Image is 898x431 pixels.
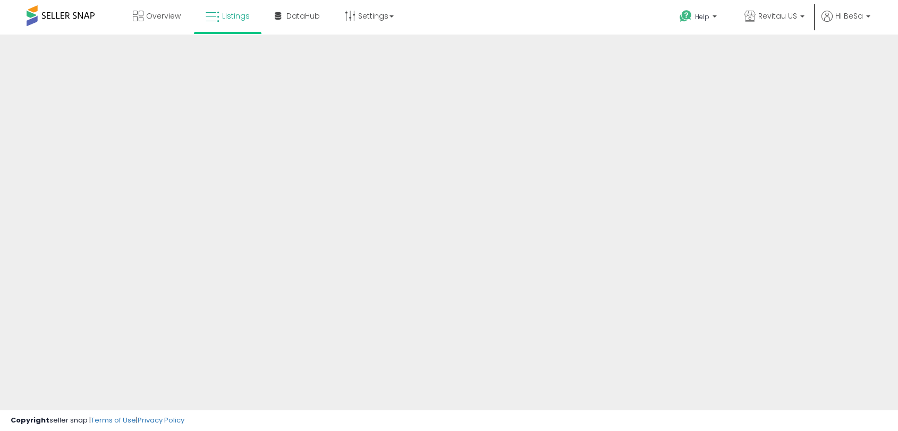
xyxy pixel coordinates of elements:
[222,11,250,21] span: Listings
[286,11,320,21] span: DataHub
[821,11,870,35] a: Hi BeSa
[758,11,797,21] span: Revitau US
[11,415,49,425] strong: Copyright
[695,12,709,21] span: Help
[91,415,136,425] a: Terms of Use
[138,415,184,425] a: Privacy Policy
[671,2,727,35] a: Help
[11,416,184,426] div: seller snap | |
[835,11,863,21] span: Hi BeSa
[146,11,181,21] span: Overview
[679,10,692,23] i: Get Help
